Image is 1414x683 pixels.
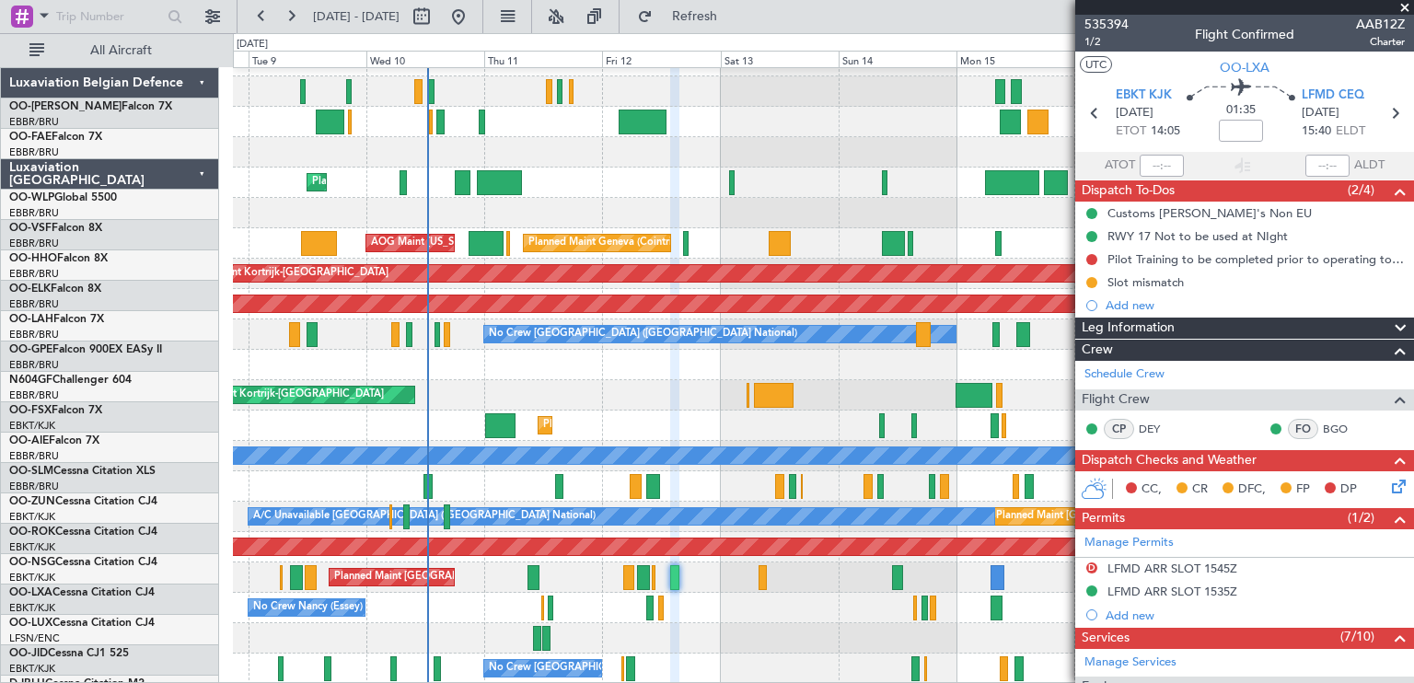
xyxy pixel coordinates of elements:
[9,496,157,507] a: OO-ZUNCessna Citation CJ4
[956,51,1074,67] div: Mon 15
[1082,508,1125,529] span: Permits
[1107,228,1288,244] div: RWY 17 Not to be used at NIght
[1116,122,1146,141] span: ETOT
[312,168,408,196] div: Planned Maint Liege
[366,51,484,67] div: Wed 10
[1106,608,1405,623] div: Add new
[629,2,739,31] button: Refresh
[1140,155,1184,177] input: --:--
[9,115,59,129] a: EBBR/BRU
[1151,122,1180,141] span: 14:05
[56,3,162,30] input: Trip Number
[9,557,55,568] span: OO-NSG
[1220,58,1269,77] span: OO-LXA
[1195,25,1294,44] div: Flight Confirmed
[1302,122,1331,141] span: 15:40
[9,405,52,416] span: OO-FSX
[9,328,59,341] a: EBBR/BRU
[1105,156,1135,175] span: ATOT
[484,51,602,67] div: Thu 11
[1107,584,1237,599] div: LFMD ARR SLOT 1535Z
[9,587,52,598] span: OO-LXA
[9,618,52,629] span: OO-LUX
[1107,561,1237,576] div: LFMD ARR SLOT 1545Z
[1082,450,1257,471] span: Dispatch Checks and Weather
[1107,251,1405,267] div: Pilot Training to be completed prior to operating to LFMD
[1356,34,1405,50] span: Charter
[9,601,55,615] a: EBKT/KJK
[1116,104,1153,122] span: [DATE]
[9,388,59,402] a: EBBR/BRU
[1082,389,1150,411] span: Flight Crew
[1139,421,1180,437] a: DEY
[9,557,157,568] a: OO-NSGCessna Citation CJ4
[9,466,156,477] a: OO-SLMCessna Citation XLS
[1080,56,1112,73] button: UTC
[9,631,60,645] a: LFSN/ENC
[9,358,59,372] a: EBBR/BRU
[9,314,104,325] a: OO-LAHFalcon 7X
[1107,205,1312,221] div: Customs [PERSON_NAME]'s Non EU
[528,229,680,257] div: Planned Maint Geneva (Cointrin)
[169,381,384,409] div: Planned Maint Kortrijk-[GEOGRAPHIC_DATA]
[1302,87,1364,105] span: LFMD CEQ
[9,344,52,355] span: OO-GPE
[839,51,956,67] div: Sun 14
[249,51,366,67] div: Tue 9
[9,101,122,112] span: OO-[PERSON_NAME]
[9,267,59,281] a: EBBR/BRU
[9,132,102,143] a: OO-FAEFalcon 7X
[9,510,55,524] a: EBKT/KJK
[9,192,117,203] a: OO-WLPGlobal 5500
[9,237,59,250] a: EBBR/BRU
[9,405,102,416] a: OO-FSXFalcon 7X
[9,618,155,629] a: OO-LUXCessna Citation CJ4
[9,253,57,264] span: OO-HHO
[9,466,53,477] span: OO-SLM
[1107,274,1184,290] div: Slot mismatch
[9,145,59,159] a: EBBR/BRU
[9,540,55,554] a: EBKT/KJK
[9,132,52,143] span: OO-FAE
[1084,654,1176,672] a: Manage Services
[313,8,400,25] span: [DATE] - [DATE]
[9,648,48,659] span: OO-JID
[334,563,667,591] div: Planned Maint [GEOGRAPHIC_DATA] ([GEOGRAPHIC_DATA] National)
[996,503,1286,530] div: Planned Maint [GEOGRAPHIC_DATA] ([GEOGRAPHIC_DATA])
[9,297,59,311] a: EBBR/BRU
[1354,156,1385,175] span: ALDT
[9,662,55,676] a: EBKT/KJK
[1336,122,1365,141] span: ELDT
[371,229,594,257] div: AOG Maint [US_STATE] ([GEOGRAPHIC_DATA])
[1323,421,1364,437] a: BGO
[1340,627,1374,646] span: (7/10)
[20,36,200,65] button: All Aircraft
[48,44,194,57] span: All Aircraft
[1084,365,1165,384] a: Schedule Crew
[1116,87,1172,105] span: EBKT KJK
[1238,480,1266,499] span: DFC,
[1296,480,1310,499] span: FP
[1142,480,1162,499] span: CC,
[543,411,833,439] div: Planned Maint [GEOGRAPHIC_DATA] ([GEOGRAPHIC_DATA])
[9,527,55,538] span: OO-ROK
[9,648,129,659] a: OO-JIDCessna CJ1 525
[721,51,839,67] div: Sat 13
[1192,480,1208,499] span: CR
[9,344,162,355] a: OO-GPEFalcon 900EX EASy II
[9,419,55,433] a: EBKT/KJK
[1226,101,1256,120] span: 01:35
[9,587,155,598] a: OO-LXACessna Citation CJ4
[602,51,720,67] div: Fri 12
[1082,340,1113,361] span: Crew
[1340,480,1357,499] span: DP
[9,480,59,493] a: EBBR/BRU
[656,10,734,23] span: Refresh
[1082,318,1175,339] span: Leg Information
[1084,534,1174,552] a: Manage Permits
[1302,104,1339,122] span: [DATE]
[9,496,55,507] span: OO-ZUN
[9,223,52,234] span: OO-VSF
[9,192,54,203] span: OO-WLP
[253,503,596,530] div: A/C Unavailable [GEOGRAPHIC_DATA] ([GEOGRAPHIC_DATA] National)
